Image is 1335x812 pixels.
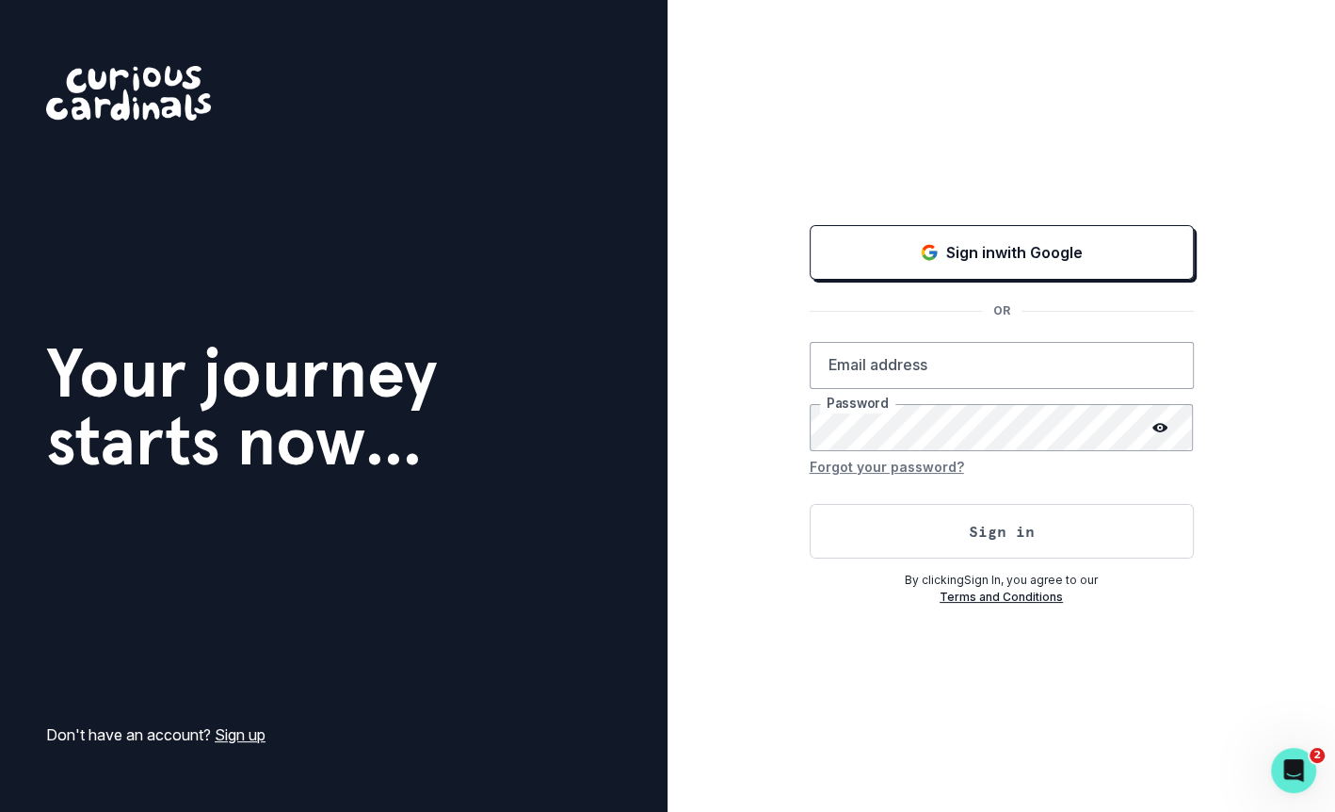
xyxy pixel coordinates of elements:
button: Sign in with Google (GSuite) [810,225,1194,280]
button: Sign in [810,504,1194,559]
a: Terms and Conditions [940,590,1063,604]
p: By clicking Sign In , you agree to our [810,572,1194,589]
img: Curious Cardinals Logo [46,66,211,121]
button: Forgot your password? [810,451,964,481]
h1: Your journey starts now... [46,339,438,475]
p: Don't have an account? [46,723,265,746]
p: Sign in with Google [946,241,1083,264]
span: 2 [1310,748,1325,763]
p: OR [982,302,1021,319]
iframe: Intercom live chat [1271,748,1316,793]
a: Sign up [215,725,265,744]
